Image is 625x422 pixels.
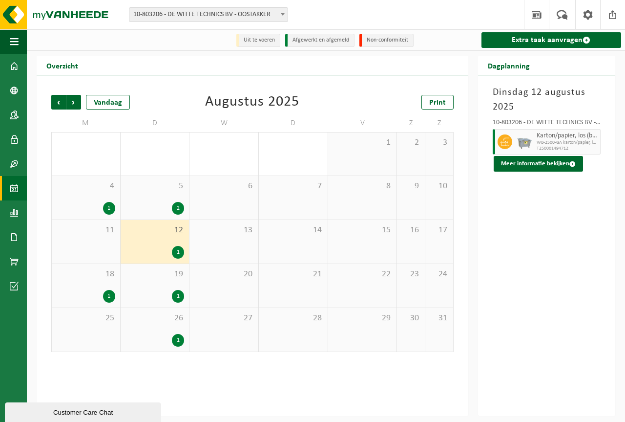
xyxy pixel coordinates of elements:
div: Vandaag [86,95,130,110]
span: 18 [57,269,115,280]
span: 30 [402,313,420,324]
span: 16 [402,225,420,236]
h2: Overzicht [37,56,88,75]
li: Uit te voeren [236,34,280,47]
span: 9 [402,181,420,192]
button: Meer informatie bekijken [494,156,583,172]
span: 1 [333,137,392,148]
div: Augustus 2025 [205,95,299,110]
td: W [189,114,259,132]
div: 1 [172,290,184,303]
div: 1 [172,334,184,347]
span: 3 [430,137,448,148]
td: V [328,114,397,132]
a: Extra taak aanvragen [481,32,621,48]
span: 2 [402,137,420,148]
span: Vorige [51,95,66,110]
span: 7 [264,181,323,192]
div: 1 [103,202,115,215]
td: Z [397,114,425,132]
td: D [121,114,190,132]
span: 31 [430,313,448,324]
span: 17 [430,225,448,236]
img: WB-2500-GAL-GY-01 [517,134,532,149]
div: 10-803206 - DE WITTE TECHNICS BV - OOSTAKKER [493,119,601,129]
span: Print [429,99,446,107]
li: Afgewerkt en afgemeld [285,34,354,47]
iframe: chat widget [5,400,163,422]
span: 21 [264,269,323,280]
span: 22 [333,269,392,280]
div: 2 [172,202,184,215]
span: 12 [125,225,185,236]
span: 19 [125,269,185,280]
span: 23 [402,269,420,280]
h2: Dagplanning [478,56,540,75]
span: 5 [125,181,185,192]
span: 4 [57,181,115,192]
span: T250001494712 [537,146,598,152]
span: 20 [194,269,253,280]
span: 13 [194,225,253,236]
td: M [51,114,121,132]
span: 10-803206 - DE WITTE TECHNICS BV - OOSTAKKER [129,8,288,22]
span: 8 [333,181,392,192]
span: 6 [194,181,253,192]
span: 28 [264,313,323,324]
span: WB-2500-GA karton/papier, los (bedrijven) [537,140,598,146]
span: 25 [57,313,115,324]
div: 1 [172,246,184,259]
li: Non-conformiteit [359,34,414,47]
span: 26 [125,313,185,324]
span: Karton/papier, los (bedrijven) [537,132,598,140]
span: 29 [333,313,392,324]
span: 11 [57,225,115,236]
span: 27 [194,313,253,324]
span: 14 [264,225,323,236]
span: 10-803206 - DE WITTE TECHNICS BV - OOSTAKKER [129,7,288,22]
td: D [259,114,328,132]
span: 15 [333,225,392,236]
a: Print [421,95,454,110]
td: Z [425,114,454,132]
span: Volgende [66,95,81,110]
h3: Dinsdag 12 augustus 2025 [493,85,601,114]
span: 10 [430,181,448,192]
span: 24 [430,269,448,280]
div: 1 [103,290,115,303]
